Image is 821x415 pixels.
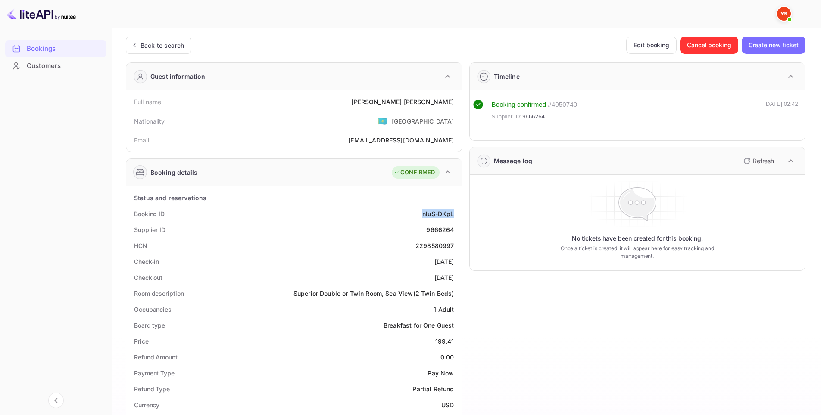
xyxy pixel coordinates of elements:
div: Customers [5,58,106,74]
div: USD [441,400,454,409]
div: 199.41 [435,337,454,346]
a: Customers [5,58,106,74]
div: Timeline [494,72,520,81]
div: CONFIRMED [394,168,435,177]
div: Occupancies [134,305,172,314]
span: United States [378,113,387,129]
div: [PERSON_NAME] [PERSON_NAME] [351,97,454,106]
div: [DATE] [434,257,454,266]
img: Yandex Support [777,7,791,21]
div: Bookings [27,44,102,54]
div: Nationality [134,117,165,126]
div: Booking ID [134,209,165,218]
p: Once a ticket is created, it will appear here for easy tracking and management. [547,245,727,260]
p: No tickets have been created for this booking. [572,234,703,243]
div: Partial Refund [412,384,454,393]
div: Guest information [150,72,206,81]
div: Room description [134,289,184,298]
div: Superior Double or Twin Room, Sea View(2 Twin Beds) [293,289,454,298]
div: nluS-DKpL [422,209,454,218]
div: Price [134,337,149,346]
div: 2298580997 [415,241,454,250]
p: Refresh [753,156,774,165]
span: Supplier ID: [492,112,522,121]
div: Check-in [134,257,159,266]
span: 9666264 [522,112,545,121]
div: Full name [134,97,161,106]
div: [DATE] 02:42 [764,100,798,125]
button: Collapse navigation [48,393,64,408]
div: Customers [27,61,102,71]
button: Create new ticket [742,37,805,54]
div: Supplier ID [134,225,165,234]
div: Email [134,136,149,145]
img: LiteAPI logo [7,7,76,21]
div: [DATE] [434,273,454,282]
div: Message log [494,156,533,165]
div: Back to search [140,41,184,50]
div: [GEOGRAPHIC_DATA] [392,117,454,126]
a: Bookings [5,40,106,56]
div: # 4050740 [548,100,577,110]
div: 9666264 [426,225,454,234]
button: Cancel booking [680,37,738,54]
button: Refresh [738,154,777,168]
div: Booking details [150,168,197,177]
div: Board type [134,321,165,330]
div: Refund Type [134,384,170,393]
div: Currency [134,400,159,409]
div: Pay Now [428,369,454,378]
div: Bookings [5,40,106,57]
div: [EMAIL_ADDRESS][DOMAIN_NAME] [348,136,454,145]
div: HCN [134,241,147,250]
div: Breakfast for One Guest [384,321,454,330]
div: Refund Amount [134,353,178,362]
div: 0.00 [440,353,454,362]
button: Edit booking [626,37,677,54]
div: Status and reservations [134,193,206,202]
div: Payment Type [134,369,175,378]
div: Check out [134,273,162,282]
div: 1 Adult [434,305,454,314]
div: Booking confirmed [492,100,546,110]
